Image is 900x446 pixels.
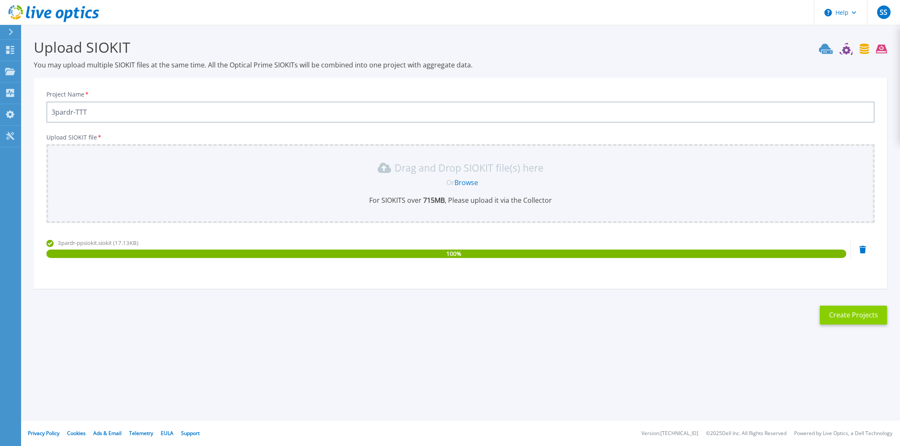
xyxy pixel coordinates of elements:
[51,196,870,205] p: For SIOKITS over , Please upload it via the Collector
[794,431,892,436] li: Powered by Live Optics, a Dell Technology
[51,161,870,205] div: Drag and Drop SIOKIT file(s) here OrBrowseFor SIOKITS over 715MB, Please upload it via the Collector
[446,178,454,187] span: Or
[34,60,887,70] p: You may upload multiple SIOKIT files at the same time. All the Optical Prime SIOKITs will be comb...
[67,430,86,437] a: Cookies
[46,91,89,97] label: Project Name
[706,431,786,436] li: © 2025 Dell Inc. All Rights Reserved
[46,102,875,123] input: Enter Project Name
[93,430,122,437] a: Ads & Email
[161,430,173,437] a: EULA
[46,134,875,141] p: Upload SIOKIT file
[58,239,138,247] span: 3pardr-ppsiokit.siokit (17.13KB)
[181,430,200,437] a: Support
[34,38,887,57] h3: Upload SIOKIT
[422,196,445,205] b: 715 MB
[454,178,478,187] a: Browse
[641,431,698,436] li: Version: [TECHNICAL_ID]
[129,430,153,437] a: Telemetry
[395,164,543,172] p: Drag and Drop SIOKIT file(s) here
[880,9,887,16] span: SS
[820,306,887,325] button: Create Projects
[28,430,59,437] a: Privacy Policy
[446,250,461,258] span: 100 %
